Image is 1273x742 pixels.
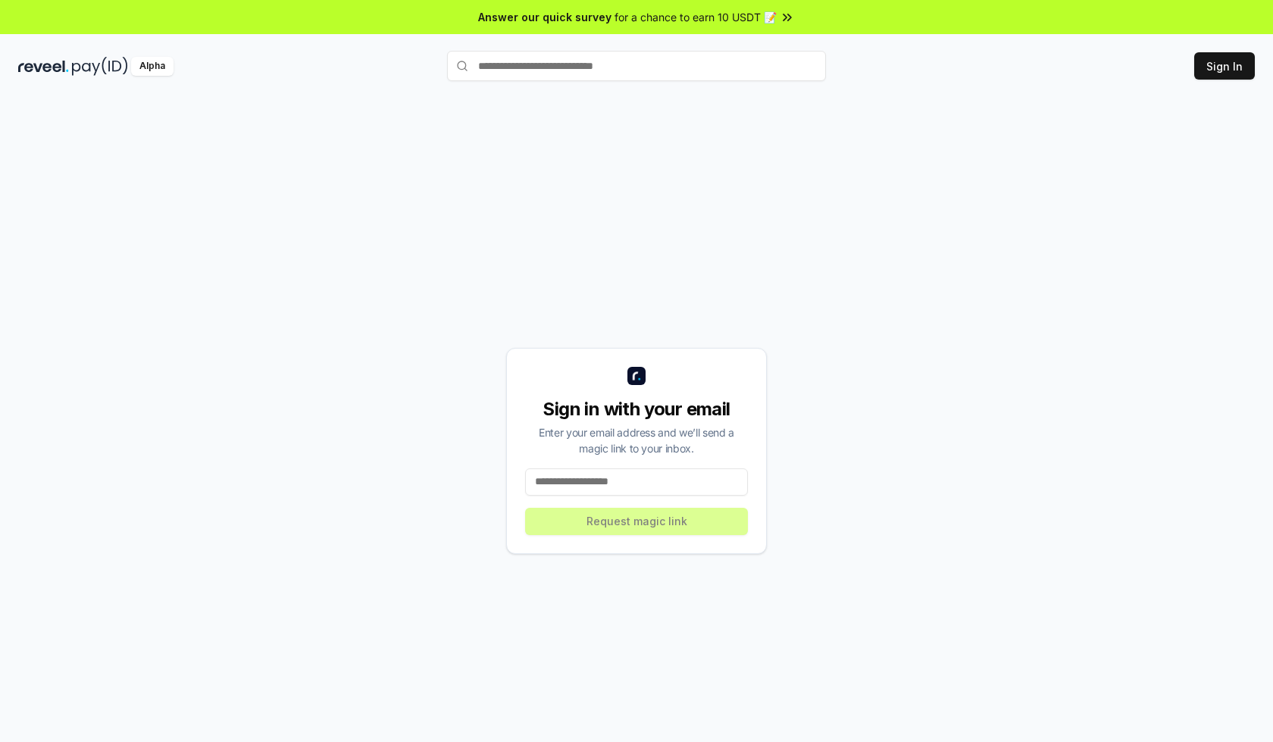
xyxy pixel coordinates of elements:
[18,57,69,76] img: reveel_dark
[72,57,128,76] img: pay_id
[131,57,174,76] div: Alpha
[615,9,777,25] span: for a chance to earn 10 USDT 📝
[1194,52,1255,80] button: Sign In
[478,9,611,25] span: Answer our quick survey
[525,397,748,421] div: Sign in with your email
[525,424,748,456] div: Enter your email address and we’ll send a magic link to your inbox.
[627,367,646,385] img: logo_small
